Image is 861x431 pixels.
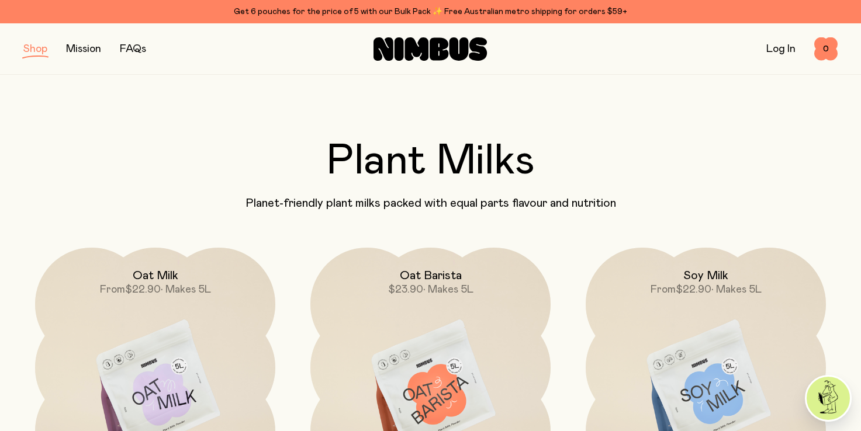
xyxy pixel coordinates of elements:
[161,284,211,295] span: • Makes 5L
[651,284,676,295] span: From
[120,44,146,54] a: FAQs
[133,269,178,283] h2: Oat Milk
[683,269,728,283] h2: Soy Milk
[23,196,838,210] p: Planet-friendly plant milks packed with equal parts flavour and nutrition
[23,5,838,19] div: Get 6 pouches for the price of 5 with our Bulk Pack ✨ Free Australian metro shipping for orders $59+
[23,140,838,182] h2: Plant Milks
[807,377,850,420] img: agent
[400,269,462,283] h2: Oat Barista
[423,284,473,295] span: • Makes 5L
[814,37,838,61] button: 0
[676,284,711,295] span: $22.90
[66,44,101,54] a: Mission
[766,44,796,54] a: Log In
[388,284,423,295] span: $23.90
[125,284,161,295] span: $22.90
[100,284,125,295] span: From
[711,284,762,295] span: • Makes 5L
